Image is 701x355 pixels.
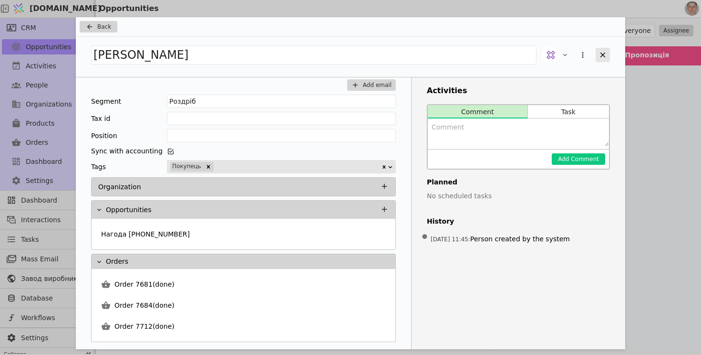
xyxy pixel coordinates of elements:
p: Order 7681 ( done ) [114,280,175,290]
div: Sync with accounting [91,146,163,156]
p: No scheduled tasks [427,191,610,201]
span: [DATE] 11:45 : [431,236,470,243]
p: Opportunities [106,205,152,215]
h3: Activities [427,85,610,97]
div: Tax id [91,112,110,125]
div: Position [91,129,117,142]
span: Back [97,22,111,31]
p: Нагода [PHONE_NUMBER] [101,229,190,239]
div: Покупець [170,162,203,172]
div: Remove Покупець [203,162,214,172]
p: Order 7712 ( done ) [114,322,175,332]
h4: History [427,216,610,226]
button: Add Comment [552,153,605,165]
span: • [420,225,430,249]
div: Tags [91,160,106,173]
p: Organization [98,182,141,192]
button: Task [528,105,609,118]
button: Comment [428,105,527,118]
img: ma [542,46,559,64]
div: Segment [91,95,121,108]
p: Order 7684 ( done ) [114,301,175,311]
span: Person created by the system [470,235,570,243]
h4: Planned [427,177,610,187]
button: Add email [347,79,396,91]
div: Add Opportunity [76,17,625,349]
p: Orders [106,257,128,267]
